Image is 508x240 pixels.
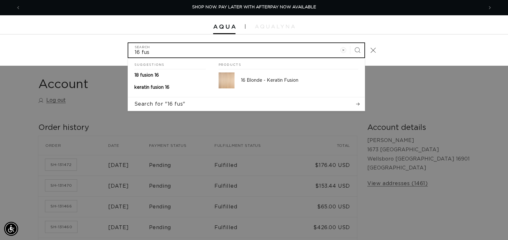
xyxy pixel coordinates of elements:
[483,2,497,14] button: Next announcement
[219,58,358,70] h2: Products
[350,43,364,57] button: Search
[213,25,235,29] img: Aqua Hair Extensions
[4,222,18,236] div: Accessibility Menu
[255,25,295,28] img: aqualyna.com
[134,58,206,70] h2: Suggestions
[336,43,350,57] button: Clear search term
[128,43,364,57] input: Search
[134,101,185,108] span: Search for "16 fus"
[11,2,25,14] button: Previous announcement
[192,5,316,9] span: SHOP NOW. PAY LATER WITH AFTERPAY NOW AVAILABLE
[128,69,212,81] a: 18 fusion 16
[134,85,169,90] p: keratin fusion 16
[134,72,159,78] p: 18 fusion 16
[134,73,159,78] span: 18 fusion 16
[128,81,212,94] a: keratin fusion 16
[476,209,508,240] iframe: Chat Widget
[212,69,365,92] a: 16 Blonde - Keratin Fusion
[366,43,380,57] button: Close
[219,72,235,88] img: 16 Blonde - Keratin Fusion
[241,78,358,83] p: 16 Blonde - Keratin Fusion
